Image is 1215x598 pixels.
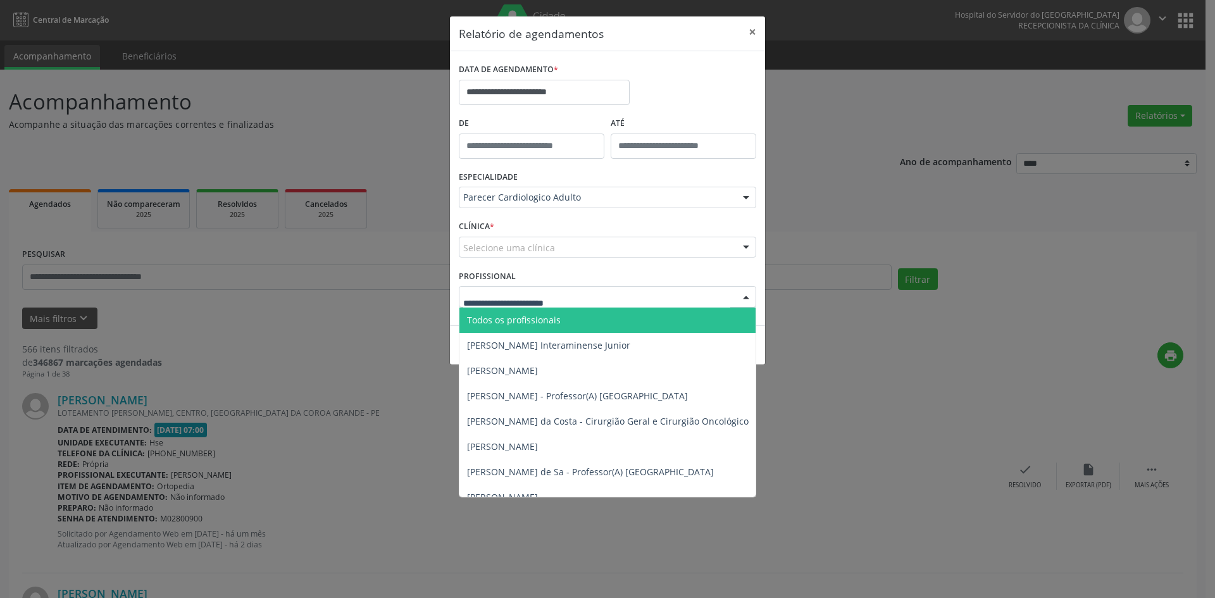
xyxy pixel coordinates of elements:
label: De [459,114,604,134]
label: CLÍNICA [459,217,494,237]
span: Todos os profissionais [467,314,561,326]
label: PROFISSIONAL [459,266,516,286]
button: Close [740,16,765,47]
span: [PERSON_NAME] - Professor(A) [GEOGRAPHIC_DATA] [467,390,688,402]
span: [PERSON_NAME] Interaminense Junior [467,339,630,351]
span: [PERSON_NAME] [467,440,538,452]
label: ATÉ [611,114,756,134]
span: [PERSON_NAME] de Sa - Professor(A) [GEOGRAPHIC_DATA] [467,466,714,478]
span: [PERSON_NAME] da Costa - Cirurgião Geral e Cirurgião Oncológico [467,415,749,427]
span: Selecione uma clínica [463,241,555,254]
span: [PERSON_NAME] [467,364,538,377]
label: DATA DE AGENDAMENTO [459,60,558,80]
span: Parecer Cardiologico Adulto [463,191,730,204]
span: [PERSON_NAME] [467,491,538,503]
h5: Relatório de agendamentos [459,25,604,42]
label: ESPECIALIDADE [459,168,518,187]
